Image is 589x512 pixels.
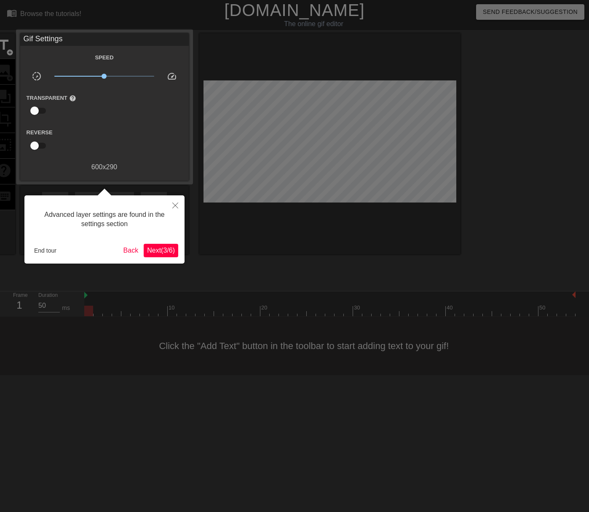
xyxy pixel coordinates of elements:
div: Advanced layer settings are found in the settings section [31,202,178,237]
button: Back [120,244,142,257]
button: Next [144,244,178,257]
button: Close [166,195,185,215]
span: Next ( 3 / 6 ) [147,247,175,254]
button: End tour [31,244,60,257]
